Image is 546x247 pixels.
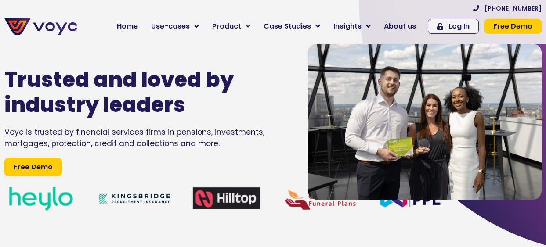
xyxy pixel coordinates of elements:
[448,23,470,30] span: Log In
[4,126,282,150] div: Voyc is trusted by financial services firms in pensions, investments, mortgages, protection, cred...
[384,21,416,32] span: About us
[151,21,190,32] span: Use-cases
[212,21,241,32] span: Product
[110,18,145,35] a: Home
[257,18,327,35] a: Case Studies
[484,19,542,34] a: Free Demo
[485,5,542,11] span: [PHONE_NUMBER]
[4,67,255,118] h1: Trusted and loved by industry leaders
[4,158,62,176] a: Free Demo
[377,18,423,35] a: About us
[14,162,53,172] span: Free Demo
[117,21,138,32] span: Home
[327,18,377,35] a: Insights
[145,18,206,35] a: Use-cases
[473,5,542,11] a: [PHONE_NUMBER]
[206,18,257,35] a: Product
[333,21,362,32] span: Insights
[493,23,532,30] span: Free Demo
[4,18,77,35] img: voyc-full-logo
[264,21,311,32] span: Case Studies
[428,19,479,34] a: Log In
